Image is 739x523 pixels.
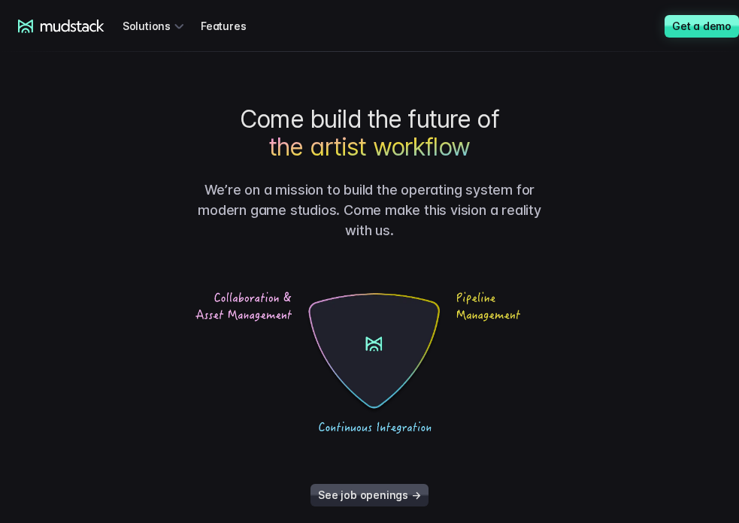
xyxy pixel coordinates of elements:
h1: Come build the future of [192,106,547,162]
a: See job openings → [310,484,428,506]
p: We’re on a mission to build the operating system for modern game studios. Come make this vision a... [192,180,547,240]
span: the artist workflow [269,134,470,162]
a: Features [201,12,264,40]
img: Collaboration & asset management, pipeline management and continuous integration are the future o... [192,289,547,437]
a: mudstack logo [18,20,104,33]
div: Solutions [123,12,189,40]
a: Get a demo [665,15,739,38]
